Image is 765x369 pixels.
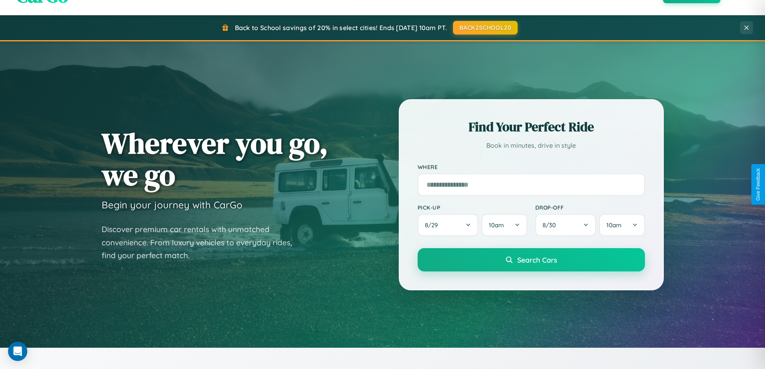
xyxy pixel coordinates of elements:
span: Search Cars [517,255,557,264]
h2: Find Your Perfect Ride [418,118,645,136]
p: Book in minutes, drive in style [418,140,645,151]
button: Search Cars [418,248,645,271]
h1: Wherever you go, we go [102,127,328,191]
p: Discover premium car rentals with unmatched convenience. From luxury vehicles to everyday rides, ... [102,223,302,262]
span: Back to School savings of 20% in select cities! Ends [DATE] 10am PT. [235,24,447,32]
label: Where [418,163,645,170]
button: 10am [599,214,645,236]
label: Drop-off [535,204,645,211]
span: 8 / 30 [543,221,560,229]
div: Give Feedback [755,168,761,201]
span: 10am [606,221,622,229]
button: BACK2SCHOOL20 [453,21,518,35]
div: Open Intercom Messenger [8,342,27,361]
label: Pick-up [418,204,527,211]
button: 10am [481,214,527,236]
span: 8 / 29 [425,221,442,229]
h3: Begin your journey with CarGo [102,199,243,211]
span: 10am [489,221,504,229]
button: 8/29 [418,214,479,236]
button: 8/30 [535,214,596,236]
